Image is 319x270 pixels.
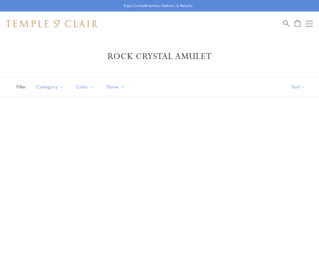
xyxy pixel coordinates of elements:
[71,80,99,94] button: Color
[306,20,313,27] button: Open navigation
[103,83,129,91] span: Stone
[283,20,290,27] a: Search
[15,51,304,62] h1: Rock Crystal Amulet
[278,78,319,96] button: Show sort by
[73,83,99,91] span: Color
[6,20,98,27] img: Temple St. Clair
[33,83,68,91] span: Category
[102,80,129,94] button: Stone
[32,80,68,94] button: Category
[124,3,193,9] p: Enjoy Complimentary Delivery & Returns
[295,20,300,27] a: Open Shopping Bag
